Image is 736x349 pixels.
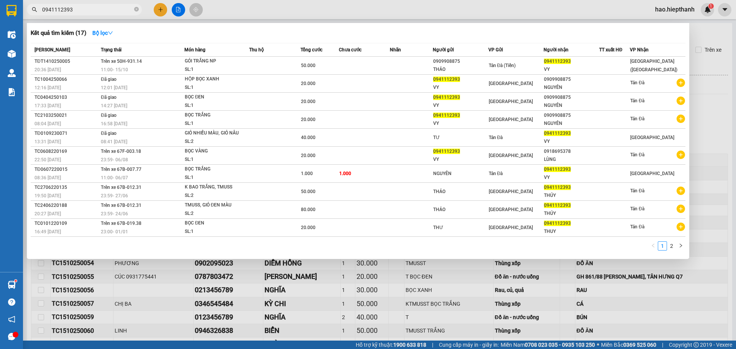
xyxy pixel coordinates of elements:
span: 23:59 - 24/06 [101,211,128,216]
span: Trên xe 67B-012.31 [101,203,141,208]
span: [GEOGRAPHIC_DATA] [489,81,533,86]
div: SL: 2 [185,192,242,200]
span: 19:50 [DATE] [34,193,61,198]
div: BỌC TRẮNG [185,165,242,174]
span: [GEOGRAPHIC_DATA] ([GEOGRAPHIC_DATA]) [630,59,677,72]
span: [GEOGRAPHIC_DATA] [489,153,533,158]
span: plus-circle [677,97,685,105]
span: 50.000 [301,63,315,68]
span: VP Nhận [630,47,649,52]
span: Trên xe 67B-019.38 [101,221,141,226]
span: Trạng thái [101,47,122,52]
span: question-circle [8,298,15,306]
span: Tản Đà [630,98,644,103]
span: 08:41 [DATE] [101,139,127,144]
span: Người gửi [433,47,454,52]
span: 0941112393 [433,149,460,154]
li: Next Page [676,241,685,251]
span: 20.000 [301,225,315,230]
span: plus-circle [677,223,685,231]
span: 20.000 [301,99,315,104]
div: THÚY [544,210,599,218]
span: plus-circle [677,151,685,159]
div: SL: 1 [185,84,242,92]
div: SL: 1 [185,156,242,164]
div: SL: 1 [185,102,242,110]
div: VY [433,120,488,128]
div: LÙNG [544,156,599,164]
h3: Kết quả tìm kiếm ( 17 ) [31,29,86,37]
div: TMUSS, GIỎ ĐEN MÀU [185,201,242,210]
span: 0941112393 [544,203,571,208]
span: plus-circle [677,187,685,195]
div: SL: 1 [185,120,242,128]
img: solution-icon [8,88,16,96]
div: TĐT1410250005 [34,57,99,66]
div: THUY [544,228,599,236]
span: plus-circle [677,79,685,87]
button: left [649,241,658,251]
div: SL: 1 [185,174,242,182]
span: Tản Đà (Tiền) [489,63,516,68]
span: Tản Đà [630,188,644,193]
div: BỌC ĐEN [185,93,242,102]
span: [GEOGRAPHIC_DATA] [489,189,533,194]
span: 14:27 [DATE] [101,103,127,108]
span: Trên xe 67B-007.77 [101,167,141,172]
div: TƯ [433,134,488,142]
span: Đã giao [101,77,117,82]
strong: Bộ lọc [92,30,113,36]
span: 0941112393 [544,59,571,64]
span: Tản Đà [630,116,644,121]
div: 0909908875 [544,75,599,84]
div: NGUYÊN [544,120,599,128]
span: 13:31 [DATE] [34,139,61,144]
span: 0941112393 [544,185,571,190]
div: BỌC VÀNG [185,147,242,156]
span: Chưa cước [339,47,361,52]
div: GÓI TRẮNG NP [185,57,242,66]
div: GIỎ NHIỀU MÀU, GIỎ NÂU [185,129,242,138]
span: Tản Đà [630,206,644,211]
div: TC2103250021 [34,111,99,120]
div: 0909908875 [544,111,599,120]
a: 1 [658,242,667,250]
div: NGUYÊN [544,84,599,92]
li: Previous Page [649,241,658,251]
div: SL: 2 [185,138,242,146]
div: TC0101220109 [34,220,99,228]
div: THÚY [544,192,599,200]
span: message [8,333,15,340]
span: 20:27 [DATE] [34,211,61,216]
div: HỘP BỌC XANH [185,75,242,84]
span: Đã giao [101,95,117,100]
span: 0941112393 [433,77,460,82]
span: 1.000 [339,171,351,176]
span: Đã giao [101,113,117,118]
li: 2 [667,241,676,251]
button: right [676,241,685,251]
div: THẢO [433,188,488,196]
span: plus-circle [677,115,685,123]
span: 12:16 [DATE] [34,85,61,90]
span: Tản Đà [489,135,503,140]
span: 0941112393 [433,95,460,100]
span: 11:00 - 15/10 [101,67,128,72]
span: 20.000 [301,153,315,158]
span: Tản Đà [489,171,503,176]
span: notification [8,316,15,323]
span: 16:49 [DATE] [34,229,61,234]
input: Tìm tên, số ĐT hoặc mã đơn [42,5,133,14]
div: TC2706220135 [34,184,99,192]
div: TĐ0607220015 [34,165,99,174]
img: logo-vxr [7,5,16,16]
div: VY [433,102,488,110]
span: 0941112393 [544,131,571,136]
span: right [678,243,683,248]
span: Trên xe 50H-931.14 [101,59,142,64]
span: left [651,243,655,248]
div: 0909908875 [433,57,488,66]
div: TC0404250103 [34,93,99,102]
div: VY [544,66,599,74]
span: VP Gửi [488,47,503,52]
